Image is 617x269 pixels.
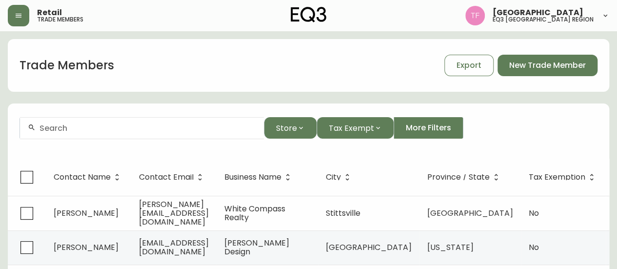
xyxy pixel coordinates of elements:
span: Tax Exemption [529,174,585,180]
span: Retail [37,9,62,17]
img: 971393357b0bdd4f0581b88529d406f6 [465,6,485,25]
span: [PERSON_NAME] Design [224,237,289,257]
span: [EMAIL_ADDRESS][DOMAIN_NAME] [139,237,209,257]
span: Stittsville [326,207,360,219]
span: City [326,173,354,182]
span: City [326,174,341,180]
span: No [529,207,539,219]
h5: trade members [37,17,83,22]
span: Store [276,122,297,134]
span: Tax Exempt [329,122,374,134]
span: New Trade Member [509,60,586,71]
button: More Filters [394,117,463,139]
span: [PERSON_NAME] [54,242,119,253]
span: Province / State [427,173,502,182]
span: More Filters [406,123,451,133]
span: [GEOGRAPHIC_DATA] [493,9,583,17]
span: White Compass Realty [224,203,285,223]
span: [PERSON_NAME][EMAIL_ADDRESS][DOMAIN_NAME] [139,199,209,228]
span: No [529,242,539,253]
span: Contact Email [139,173,206,182]
h1: Trade Members [20,57,114,74]
img: logo [291,7,327,22]
span: [GEOGRAPHIC_DATA] [427,207,513,219]
button: Export [444,55,494,76]
span: Contact Name [54,174,111,180]
span: Business Name [224,173,294,182]
input: Search [40,124,256,133]
span: Tax Exemption [529,173,598,182]
span: [PERSON_NAME] [54,207,119,219]
button: Store [264,117,317,139]
span: Export [457,60,481,71]
button: New Trade Member [498,55,597,76]
span: Contact Name [54,173,123,182]
button: Tax Exempt [317,117,394,139]
span: Contact Email [139,174,194,180]
span: Province / State [427,174,490,180]
span: [GEOGRAPHIC_DATA] [326,242,412,253]
span: [US_STATE] [427,242,474,253]
h5: eq3 [GEOGRAPHIC_DATA] region [493,17,594,22]
span: Business Name [224,174,281,180]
